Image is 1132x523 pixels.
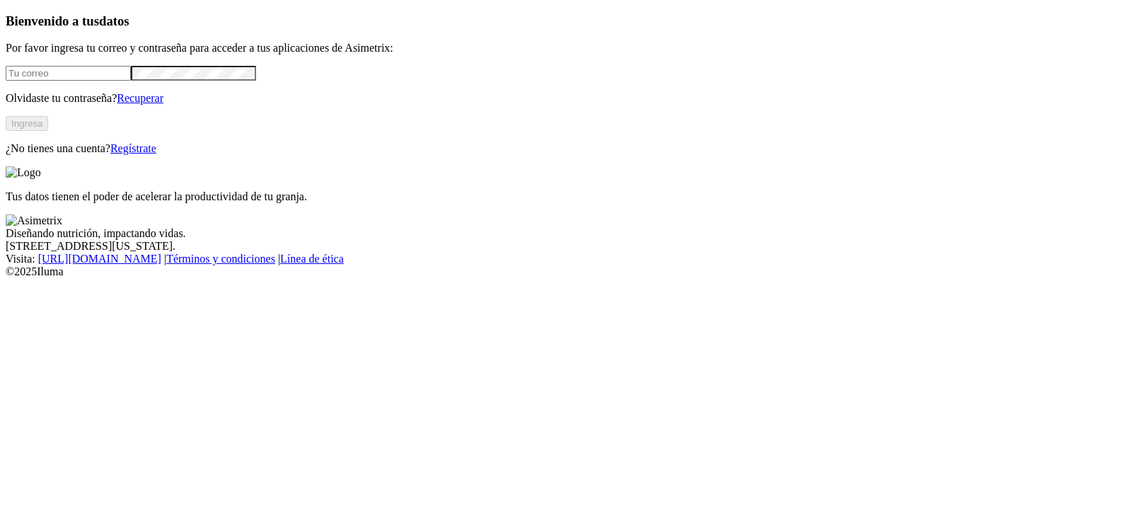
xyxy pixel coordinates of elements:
[6,240,1126,253] div: [STREET_ADDRESS][US_STATE].
[6,253,1126,265] div: Visita : | |
[280,253,344,265] a: Línea de ética
[6,42,1126,54] p: Por favor ingresa tu correo y contraseña para acceder a tus aplicaciones de Asimetrix:
[6,265,1126,278] div: © 2025 Iluma
[6,214,62,227] img: Asimetrix
[6,142,1126,155] p: ¿No tienes una cuenta?
[6,190,1126,203] p: Tus datos tienen el poder de acelerar la productividad de tu granja.
[6,66,131,81] input: Tu correo
[117,92,163,104] a: Recuperar
[166,253,275,265] a: Términos y condiciones
[6,116,48,131] button: Ingresa
[6,227,1126,240] div: Diseñando nutrición, impactando vidas.
[6,92,1126,105] p: Olvidaste tu contraseña?
[6,166,41,179] img: Logo
[110,142,156,154] a: Regístrate
[99,13,129,28] span: datos
[38,253,161,265] a: [URL][DOMAIN_NAME]
[6,13,1126,29] h3: Bienvenido a tus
